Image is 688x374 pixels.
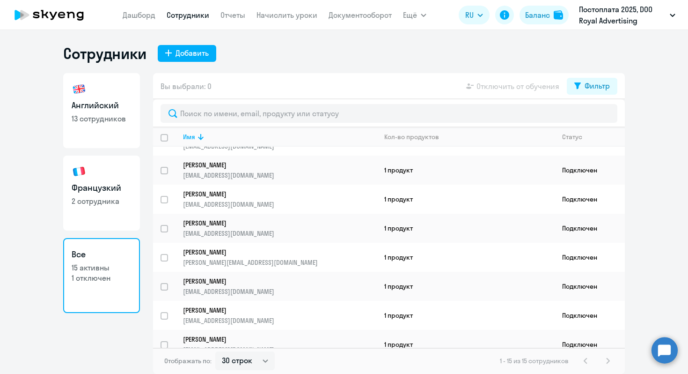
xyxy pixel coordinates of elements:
[183,248,376,267] a: [PERSON_NAME][PERSON_NAME][EMAIL_ADDRESS][DOMAIN_NAME]
[377,301,555,330] td: 1 продукт
[183,258,376,267] p: [PERSON_NAME][EMAIL_ADDRESS][DOMAIN_NAME]
[403,6,426,24] button: Ещё
[72,273,132,283] p: 1 отключен
[161,81,212,92] span: Вы выбрали: 0
[567,78,617,95] button: Фильтр
[555,330,625,359] td: Подключен
[574,4,680,26] button: Постоплата 2025, DOO Royal Advertising
[183,161,364,169] p: [PERSON_NAME]
[176,47,209,59] div: Добавить
[465,9,474,21] span: RU
[161,104,617,123] input: Поиск по имени, email, продукту или статусу
[554,10,563,20] img: balance
[183,219,364,227] p: [PERSON_NAME]
[183,229,376,238] p: [EMAIL_ADDRESS][DOMAIN_NAME]
[72,262,132,273] p: 15 активны
[555,185,625,214] td: Подключен
[555,214,625,243] td: Подключен
[164,357,212,365] span: Отображать по:
[63,238,140,313] a: Все15 активны1 отключен
[167,10,209,20] a: Сотрудники
[183,200,376,209] p: [EMAIL_ADDRESS][DOMAIN_NAME]
[183,306,376,325] a: [PERSON_NAME][EMAIL_ADDRESS][DOMAIN_NAME]
[459,6,490,24] button: RU
[384,133,554,141] div: Кол-во продуктов
[183,190,364,198] p: [PERSON_NAME]
[377,243,555,272] td: 1 продукт
[183,248,364,256] p: [PERSON_NAME]
[520,6,569,24] button: Балансbalance
[183,133,376,141] div: Имя
[377,272,555,301] td: 1 продукт
[72,164,87,179] img: french
[183,335,364,344] p: [PERSON_NAME]
[72,82,87,97] img: english
[72,182,132,194] h3: Французкий
[329,10,392,20] a: Документооборот
[562,133,582,141] div: Статус
[384,133,439,141] div: Кол-во продуктов
[377,156,555,185] td: 1 продукт
[72,248,132,261] h3: Все
[183,287,376,296] p: [EMAIL_ADDRESS][DOMAIN_NAME]
[63,156,140,231] a: Французкий2 сотрудника
[525,9,550,21] div: Баланс
[555,156,625,185] td: Подключен
[585,80,610,91] div: Фильтр
[500,357,569,365] span: 1 - 15 из 15 сотрудников
[579,4,666,26] p: Постоплата 2025, DOO Royal Advertising
[183,171,376,180] p: [EMAIL_ADDRESS][DOMAIN_NAME]
[183,133,195,141] div: Имя
[72,196,132,206] p: 2 сотрудника
[158,45,216,62] button: Добавить
[555,243,625,272] td: Подключен
[555,272,625,301] td: Подключен
[256,10,317,20] a: Начислить уроки
[183,306,364,314] p: [PERSON_NAME]
[72,113,132,124] p: 13 сотрудников
[377,214,555,243] td: 1 продукт
[63,44,146,63] h1: Сотрудники
[562,133,624,141] div: Статус
[183,161,376,180] a: [PERSON_NAME][EMAIL_ADDRESS][DOMAIN_NAME]
[183,190,376,209] a: [PERSON_NAME][EMAIL_ADDRESS][DOMAIN_NAME]
[183,277,364,285] p: [PERSON_NAME]
[183,335,376,354] a: [PERSON_NAME][EMAIL_ADDRESS][DOMAIN_NAME]
[72,99,132,112] h3: Английский
[183,316,376,325] p: [EMAIL_ADDRESS][DOMAIN_NAME]
[403,9,417,21] span: Ещё
[377,185,555,214] td: 1 продукт
[63,73,140,148] a: Английский13 сотрудников
[123,10,155,20] a: Дашборд
[220,10,245,20] a: Отчеты
[183,219,376,238] a: [PERSON_NAME][EMAIL_ADDRESS][DOMAIN_NAME]
[183,277,376,296] a: [PERSON_NAME][EMAIL_ADDRESS][DOMAIN_NAME]
[377,330,555,359] td: 1 продукт
[183,345,376,354] p: [EMAIL_ADDRESS][DOMAIN_NAME]
[555,301,625,330] td: Подключен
